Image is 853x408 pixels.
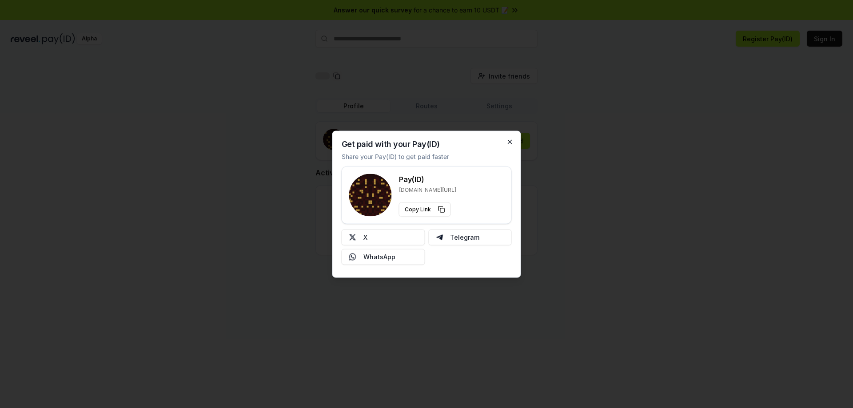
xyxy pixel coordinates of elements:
[436,234,443,241] img: Telegram
[428,229,512,245] button: Telegram
[342,151,449,161] p: Share your Pay(ID) to get paid faster
[399,174,456,184] h3: Pay(ID)
[399,202,451,216] button: Copy Link
[349,234,356,241] img: X
[399,186,456,193] p: [DOMAIN_NAME][URL]
[342,140,440,148] h2: Get paid with your Pay(ID)
[349,253,356,260] img: Whatsapp
[342,229,425,245] button: X
[342,249,425,265] button: WhatsApp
